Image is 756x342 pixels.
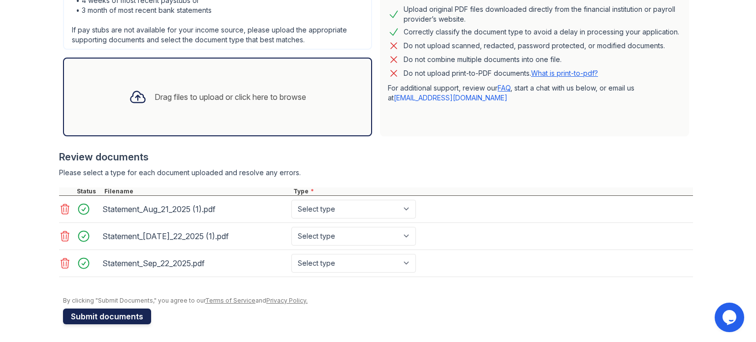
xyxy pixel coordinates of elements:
[102,255,287,271] div: Statement_Sep_22_2025.pdf
[498,84,510,92] a: FAQ
[404,4,681,24] div: Upload original PDF files downloaded directly from the financial institution or payroll provider’...
[63,297,693,305] div: By clicking "Submit Documents," you agree to our and
[291,187,693,195] div: Type
[102,201,287,217] div: Statement_Aug_21_2025 (1).pdf
[59,168,693,178] div: Please select a type for each document uploaded and resolve any errors.
[531,69,598,77] a: What is print-to-pdf?
[404,68,598,78] p: Do not upload print-to-PDF documents.
[388,83,681,103] p: For additional support, review our , start a chat with us below, or email us at
[394,93,507,102] a: [EMAIL_ADDRESS][DOMAIN_NAME]
[404,26,679,38] div: Correctly classify the document type to avoid a delay in processing your application.
[715,303,746,332] iframe: chat widget
[75,187,102,195] div: Status
[63,309,151,324] button: Submit documents
[205,297,255,304] a: Terms of Service
[102,187,291,195] div: Filename
[404,40,665,52] div: Do not upload scanned, redacted, password protected, or modified documents.
[102,228,287,244] div: Statement_[DATE]_22_2025 (1).pdf
[404,54,562,65] div: Do not combine multiple documents into one file.
[266,297,308,304] a: Privacy Policy.
[59,150,693,164] div: Review documents
[155,91,306,103] div: Drag files to upload or click here to browse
